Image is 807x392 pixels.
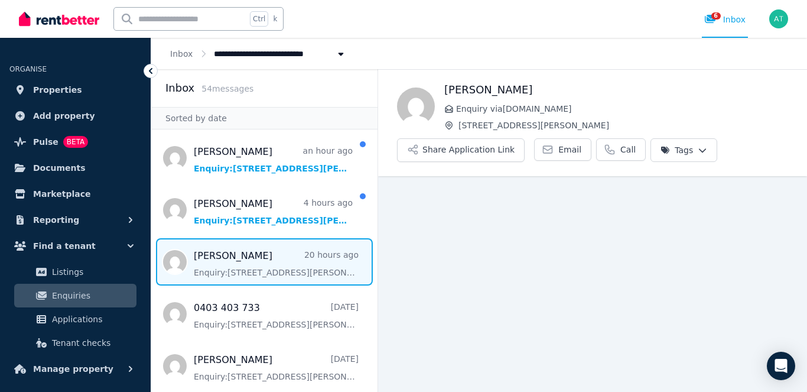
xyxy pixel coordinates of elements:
button: Reporting [9,208,141,232]
a: Inbox [170,49,193,59]
span: Enquiry via [DOMAIN_NAME] [456,103,788,115]
button: Manage property [9,357,141,381]
span: Listings [52,265,132,279]
span: Tenant checks [52,336,132,350]
span: ORGANISE [9,65,47,73]
a: Email [534,138,591,161]
a: Add property [9,104,141,128]
span: Enquiries [52,289,132,303]
div: Sorted by date [151,107,378,129]
span: [STREET_ADDRESS][PERSON_NAME] [458,119,788,131]
span: Add property [33,109,95,123]
a: PulseBETA [9,130,141,154]
a: Listings [14,260,136,284]
span: Call [620,144,636,155]
span: Documents [33,161,86,175]
a: 0403 403 733[DATE]Enquiry:[STREET_ADDRESS][PERSON_NAME]. [194,301,359,331]
nav: Breadcrumb [151,38,366,69]
img: RentBetter [19,10,99,28]
span: Email [558,144,581,155]
h1: [PERSON_NAME] [444,82,788,98]
span: Reporting [33,213,79,227]
img: Anton Tonev [769,9,788,28]
a: Applications [14,307,136,331]
span: Applications [52,312,132,326]
span: Tags [660,144,693,156]
span: 54 message s [201,84,253,93]
a: Tenant checks [14,331,136,355]
span: Marketplace [33,187,90,201]
a: [PERSON_NAME]4 hours agoEnquiry:[STREET_ADDRESS][PERSON_NAME]. [194,197,353,226]
span: k [273,14,277,24]
span: 6 [711,12,721,20]
span: Find a tenant [33,239,96,253]
a: Call [596,138,646,161]
span: Properties [33,83,82,97]
span: Ctrl [250,11,268,27]
img: Sarah Palmer [397,88,435,125]
a: [PERSON_NAME]20 hours agoEnquiry:[STREET_ADDRESS][PERSON_NAME]. [194,249,359,278]
a: [PERSON_NAME][DATE]Enquiry:[STREET_ADDRESS][PERSON_NAME]. [194,353,359,383]
div: Inbox [704,14,746,25]
a: Properties [9,78,141,102]
span: Manage property [33,362,113,376]
a: Enquiries [14,284,136,307]
button: Find a tenant [9,234,141,258]
h2: Inbox [165,80,194,96]
a: Documents [9,156,141,180]
button: Tags [650,138,717,162]
a: Marketplace [9,182,141,206]
span: Pulse [33,135,58,149]
button: Share Application Link [397,138,525,162]
a: [PERSON_NAME]an hour agoEnquiry:[STREET_ADDRESS][PERSON_NAME]. [194,145,353,174]
div: Open Intercom Messenger [767,352,795,380]
span: BETA [63,136,88,148]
